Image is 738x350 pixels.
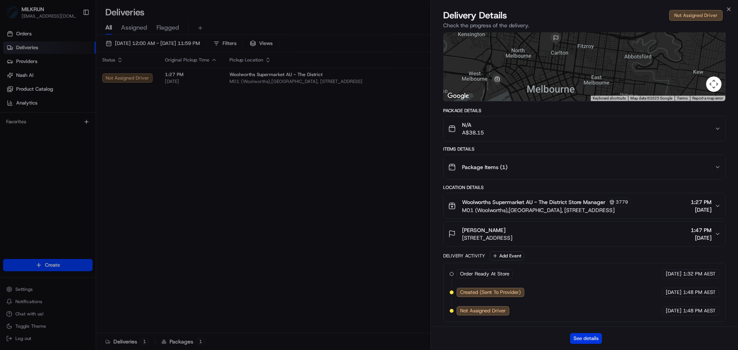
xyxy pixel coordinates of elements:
span: 1:48 PM AEST [683,307,716,314]
button: Package Items (1) [444,155,725,179]
span: [DATE] [691,206,711,214]
span: Woolworths Supermarket AU - The District Store Manager [462,198,605,206]
span: Order Ready At Store [460,270,509,277]
span: [DATE] [666,307,681,314]
span: [DATE] [691,234,711,242]
span: Created (Sent To Provider) [460,289,521,296]
span: 1:32 PM AEST [683,270,716,277]
div: Location Details [443,184,726,191]
span: Not Assigned Driver [460,307,506,314]
span: 1:48 PM AEST [683,289,716,296]
img: Google [445,91,471,101]
button: Woolworths Supermarket AU - The District Store Manager3779M01 (Woolworths),[GEOGRAPHIC_DATA], [ST... [444,193,725,219]
span: [STREET_ADDRESS] [462,234,512,242]
div: Items Details [443,146,726,152]
span: [DATE] [666,289,681,296]
span: 3779 [616,199,628,205]
button: Add Event [490,251,524,260]
span: [DATE] [666,270,681,277]
span: Package Items ( 1 ) [462,163,507,171]
span: 1:47 PM [691,226,711,234]
span: 1:27 PM [691,198,711,206]
span: Delivery Details [443,9,507,22]
p: Check the progress of the delivery. [443,22,726,29]
span: Map data ©2025 Google [630,96,672,100]
a: Report a map error [692,96,723,100]
button: See details [570,333,602,344]
button: [PERSON_NAME][STREET_ADDRESS]1:47 PM[DATE] [444,222,725,246]
span: A$38.15 [462,129,484,136]
a: Terms [677,96,688,100]
button: Keyboard shortcuts [593,96,626,101]
span: M01 (Woolworths),[GEOGRAPHIC_DATA], [STREET_ADDRESS] [462,206,631,214]
span: N/A [462,121,484,129]
a: Open this area in Google Maps (opens a new window) [445,91,471,101]
div: Package Details [443,108,726,114]
div: Delivery Activity [443,253,485,259]
button: Map camera controls [706,76,721,92]
button: N/AA$38.15 [444,116,725,141]
span: [PERSON_NAME] [462,226,505,234]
